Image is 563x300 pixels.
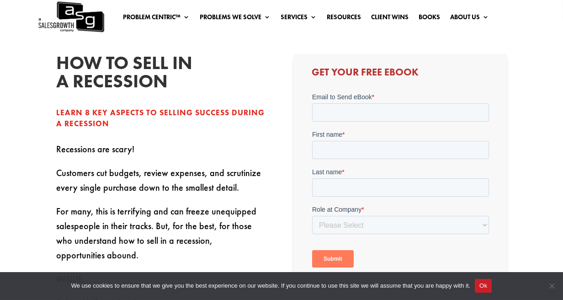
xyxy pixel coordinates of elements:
[475,279,492,293] button: Ok
[71,281,470,290] span: We use cookies to ensure that we give you the best experience on our website. If you continue to ...
[327,14,361,24] a: Resources
[200,14,271,24] a: Problems We Solve
[371,14,409,24] a: Client Wins
[56,54,193,95] h2: How to sell in a recession
[419,14,440,24] a: Books
[312,92,489,275] iframe: Form 0
[450,14,489,24] a: About Us
[56,142,269,166] p: Recessions are scary!
[312,67,489,82] h3: Get Your Free Ebook
[281,14,317,24] a: Services
[56,166,269,204] p: Customers cut budgets, review expenses, and scrutinize every single purchase down to the smallest...
[123,14,190,24] a: Problem Centric™
[547,281,556,290] span: No
[56,204,269,272] p: For many, this is terrifying and can freeze unequipped salespeople in their tracks. But, for the ...
[56,107,269,129] div: Learn 8 Key aspects to selling success during a recession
